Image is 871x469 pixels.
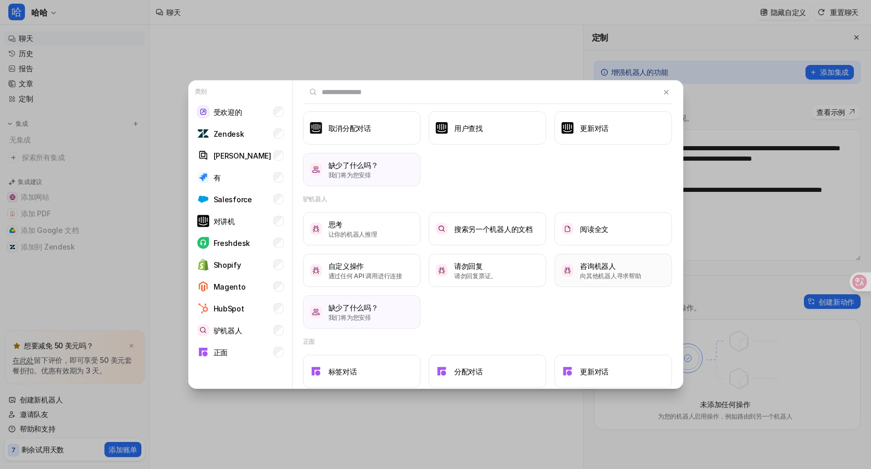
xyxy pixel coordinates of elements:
[328,124,371,133] font: 取消分配对话
[436,365,448,377] img: 分配对话
[454,367,483,376] font: 分配对话
[454,272,497,280] font: 请勿回复票证。
[436,223,448,235] img: Search documents of another bot
[429,111,546,145] button: 用户查找用户查找
[436,122,448,134] img: 用户查找
[555,111,672,145] button: 更新对话更新对话
[328,220,342,229] font: 思考
[580,124,609,133] font: 更新对话
[454,225,533,233] font: 搜索另一个机器人的文档
[303,153,420,186] button: /缺少某物缺少了什么吗？我们将为您安排
[429,254,546,287] button: 请勿回复请勿回复请勿回复票证。
[214,217,235,226] font: 对讲机
[303,254,420,287] button: 自定义操作自定义操作通过任何 API 调用进行连接
[214,239,250,247] font: Freshdesk
[303,355,420,388] button: 标签对话标签对话
[436,264,448,276] img: 请勿回复
[214,129,244,138] font: Zendesk
[310,306,322,318] img: /缺少某物
[214,282,246,291] font: Magento
[454,124,483,133] font: 用户查找
[561,223,574,235] img: Read Full Document
[214,108,242,116] font: 受欢迎的
[580,262,616,270] font: 咨询机器人
[303,295,420,329] button: /缺少某物缺少了什么吗？我们将为您安排
[328,171,371,179] font: 我们将为您安排
[561,365,574,377] img: 更新对话
[310,122,322,134] img: 取消分配对话
[195,87,207,95] font: 类别
[328,314,371,321] font: 我们将为您安排
[580,367,609,376] font: 更新对话
[214,260,241,269] font: Shopify
[310,163,322,176] img: /缺少某物
[561,264,574,276] img: 咨询机器人
[214,173,221,182] font: 有
[303,195,327,203] font: 驴机器人
[328,262,364,270] font: 自定义操作
[555,355,672,388] button: 更新对话更新对话
[310,264,322,276] img: 自定义操作
[454,262,483,270] font: 请勿回复
[555,254,672,287] button: 咨询机器人咨询机器人向其他机器人寻求帮助
[214,348,228,357] font: 正面
[555,212,672,245] button: Read Full Document阅读全文
[328,161,378,170] font: 缺少了什么吗？
[328,303,378,312] font: 缺少了什么吗？
[303,111,420,145] button: 取消分配对话取消分配对话
[303,337,315,345] font: 正面
[561,122,574,134] img: 更新对话
[214,326,242,335] font: 驴机器人
[580,272,641,280] font: 向其他机器人寻求帮助
[429,212,546,245] button: Search documents of another bot搜索另一个机器人的文档
[214,151,271,160] font: [PERSON_NAME]
[328,367,357,376] font: 标签对话
[214,304,244,313] font: HubSpot
[328,272,402,280] font: 通过任何 API 调用进行连接
[429,355,546,388] button: 分配对话分配对话
[310,223,322,234] img: Think
[310,365,322,377] img: 标签对话
[580,225,609,233] font: 阅读全文
[328,230,377,238] font: 让你的机器人推理
[303,212,420,245] button: Think思考让你的机器人推理
[214,195,252,204] font: Salesforce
